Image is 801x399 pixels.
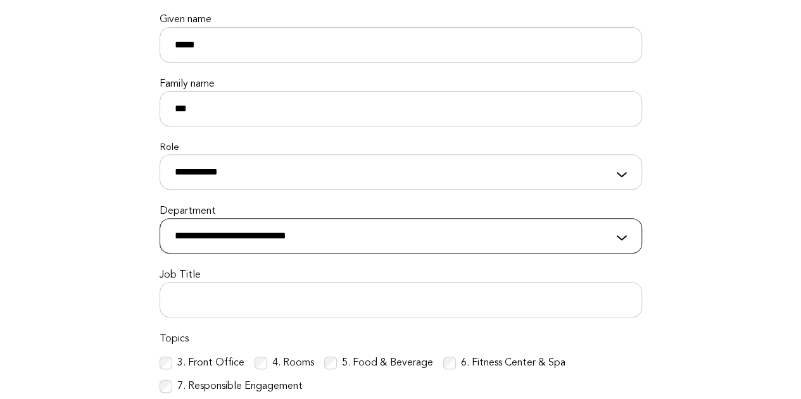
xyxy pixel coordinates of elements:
label: Department [160,205,642,218]
label: 5. Food & Beverage [342,357,433,370]
label: 7. Responsible Engagement [177,380,303,393]
label: 6. Fitness Center & Spa [461,357,565,370]
label: Topics [160,333,642,346]
label: Family name [160,78,642,91]
label: Role [160,142,642,154]
label: 4. Rooms [272,357,314,370]
label: Given name [160,13,642,27]
label: 3. Front Office [177,357,244,370]
label: Job Title [160,269,642,282]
